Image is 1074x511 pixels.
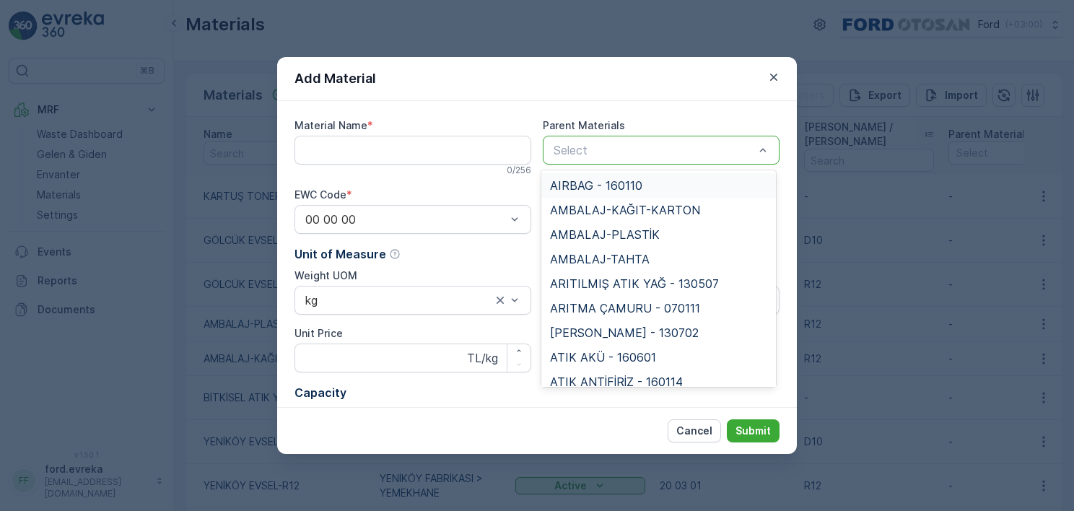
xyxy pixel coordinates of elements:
[294,269,357,281] label: Weight UOM
[543,119,625,131] label: Parent Materials
[467,349,498,367] p: TL/kg
[389,248,401,260] div: Help Tooltip Icon
[550,326,699,339] span: [PERSON_NAME] - 130702
[550,204,700,217] span: AMBALAJ-KAĞIT-KARTON
[727,419,780,442] button: Submit
[294,384,780,401] p: Capacity
[550,253,650,266] span: AMBALAJ-TAHTA
[735,424,771,438] p: Submit
[294,327,343,339] label: Unit Price
[294,119,367,131] label: Material Name
[507,165,531,176] p: 0 / 256
[554,141,754,159] p: Select
[550,375,683,388] span: ATIK ANTİFİRİZ - 160114
[294,188,346,201] label: EWC Code
[550,228,660,241] span: AMBALAJ-PLASTİK
[550,179,642,192] span: AIRBAG - 160110
[550,302,700,315] span: ARITMA ÇAMURU - 070111
[668,419,721,442] button: Cancel
[550,351,656,364] span: ATIK AKÜ - 160601
[676,424,712,438] p: Cancel
[550,277,719,290] span: ARITILMIŞ ATIK YAĞ - 130507
[294,69,376,89] p: Add Material
[294,245,386,263] p: Unit of Measure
